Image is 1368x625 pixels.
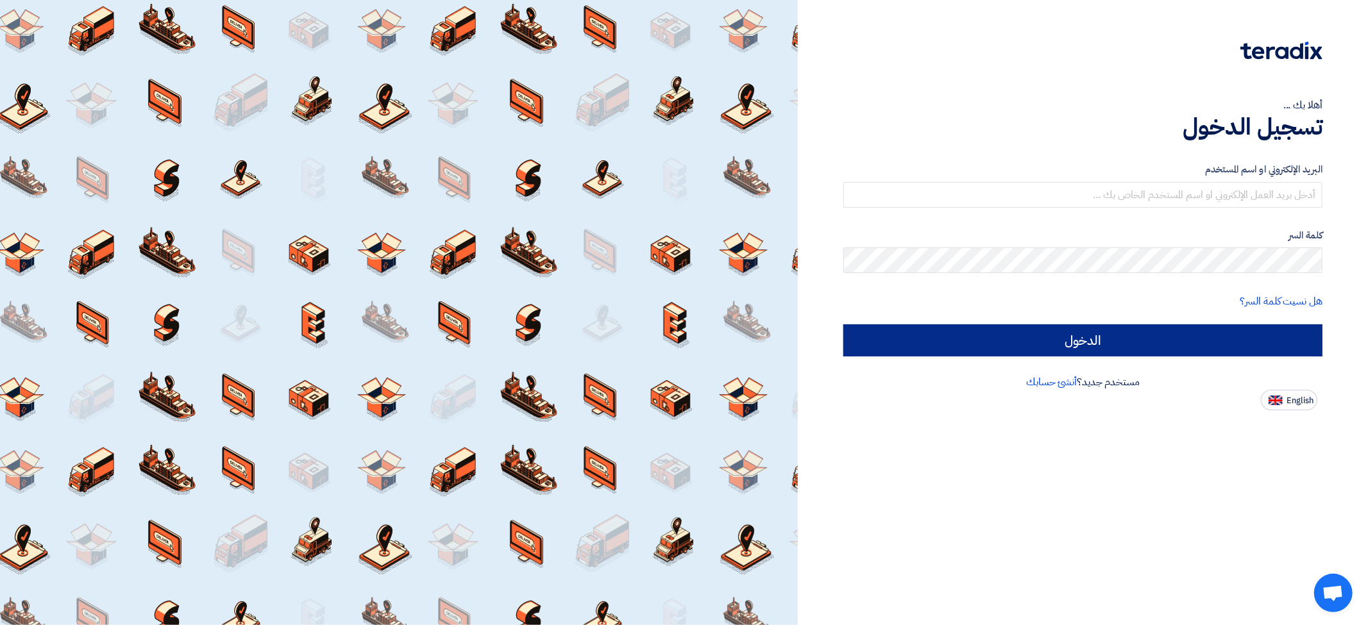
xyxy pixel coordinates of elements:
img: en-US.png [1269,396,1283,405]
button: English [1261,390,1317,410]
div: دردشة مفتوحة [1314,574,1353,612]
h1: تسجيل الدخول [843,113,1322,141]
a: أنشئ حسابك [1026,374,1077,390]
label: كلمة السر [843,228,1322,243]
label: البريد الإلكتروني او اسم المستخدم [843,162,1322,177]
input: أدخل بريد العمل الإلكتروني او اسم المستخدم الخاص بك ... [843,182,1322,208]
input: الدخول [843,324,1322,356]
div: مستخدم جديد؟ [843,374,1322,390]
div: أهلا بك ... [843,97,1322,113]
a: هل نسيت كلمة السر؟ [1240,294,1322,309]
span: English [1287,396,1313,405]
img: Teradix logo [1240,42,1322,60]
